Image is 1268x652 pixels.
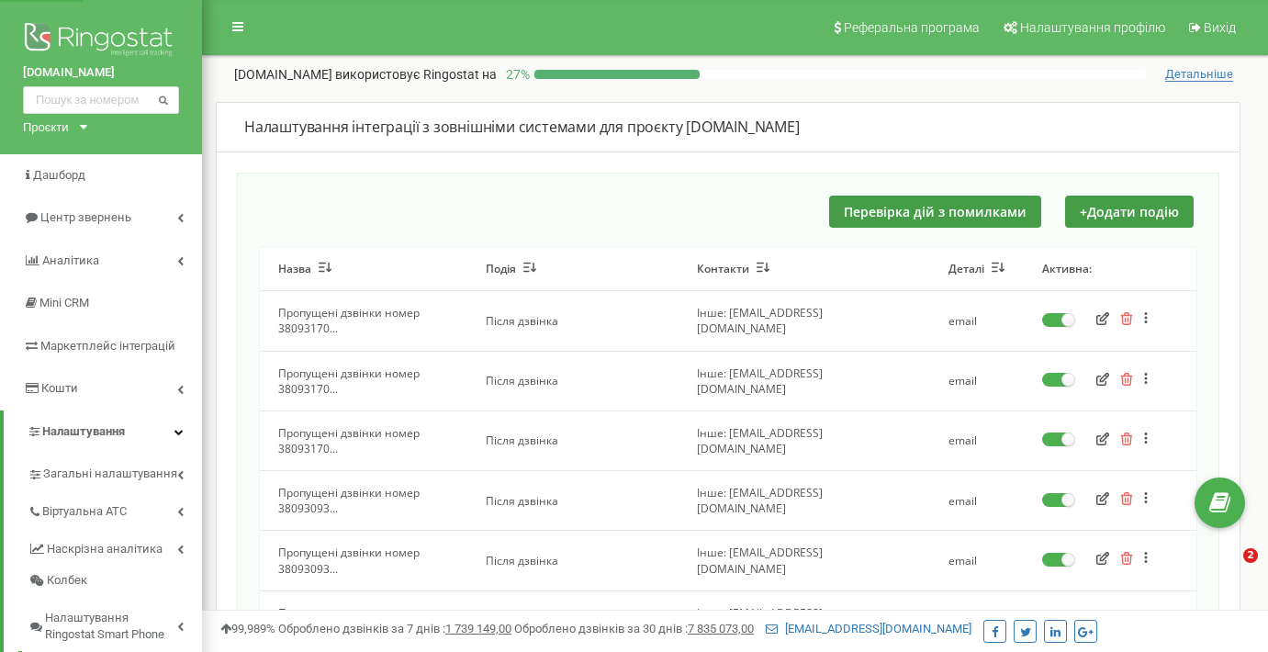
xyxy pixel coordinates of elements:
a: [DOMAIN_NAME] [23,64,179,82]
td: email [930,531,1024,590]
button: +Додати подію [1065,196,1194,228]
p: 27 % [497,65,534,84]
span: Пропущені дзвінки номер 38093170... [278,365,420,397]
input: Пошук за номером [23,86,179,114]
td: Інше: [EMAIL_ADDRESS][DOMAIN_NAME] [679,531,930,590]
span: Аналiтика [42,253,99,267]
td: Після дзвінка [467,291,679,351]
span: Пропущені дзвінки номер 38093170... [278,305,420,336]
td: Після дзвінка [467,531,679,590]
span: Детальніше [1165,67,1233,82]
span: Дашборд [33,168,85,182]
a: Налаштування [4,410,202,454]
td: Після дзвінка [467,471,679,531]
td: Інше: [EMAIL_ADDRESS][DOMAIN_NAME] [679,351,930,410]
td: Після дзвінка [467,590,679,650]
a: Наскрізна аналітика [28,528,202,566]
span: Віртуальна АТС [42,503,127,521]
img: Ringostat logo [23,18,179,64]
span: 2 [1243,548,1258,563]
span: Вихід [1204,20,1236,35]
span: Пропущені дзвінки номер 38093170... [278,425,420,456]
button: Деталі [948,262,1004,276]
u: 1 739 149,00 [445,622,511,635]
td: Інше: [EMAIL_ADDRESS][DOMAIN_NAME] [679,471,930,531]
span: Пропущені дзвінки номер 38093093... [278,545,420,576]
button: Перевірка дій з помилками [829,196,1041,228]
td: Інше: [EMAIL_ADDRESS][DOMAIN_NAME] [679,590,930,650]
span: Налаштування [42,424,125,438]
span: Налаштування Ringostat Smart Phone [45,610,177,644]
a: [EMAIL_ADDRESS][DOMAIN_NAME] [766,622,971,635]
td: email [930,351,1024,410]
span: використовує Ringostat на [335,67,497,82]
span: Центр звернень [40,210,131,224]
td: Після дзвінка [467,351,679,410]
a: Колбек [28,565,202,597]
div: Проєкти [23,118,69,136]
td: Інше: [EMAIL_ADDRESS][DOMAIN_NAME] [679,291,930,351]
a: Налаштування Ringostat Smart Phone [28,597,202,651]
button: Активна: [1042,262,1092,276]
span: Реферальна програма [844,20,980,35]
span: Пропущені дзвінки номер 38093093... [278,485,420,516]
span: Оброблено дзвінків за 30 днів : [514,622,754,635]
span: Колбек [47,572,87,590]
td: email [930,471,1024,531]
span: Маркетплейс інтеграцій [40,339,175,353]
span: Наскрізна аналітика [47,541,163,558]
span: 99,989% [220,622,275,635]
td: email [930,291,1024,351]
span: Пропущені дзвінки номер 38093170... [278,605,420,636]
span: Оброблено дзвінків за 7 днів : [278,622,511,635]
td: Інше: [EMAIL_ADDRESS][DOMAIN_NAME] [679,410,930,470]
iframe: Intercom live chat [1206,548,1250,592]
p: [DOMAIN_NAME] [234,65,497,84]
button: Подія [486,262,536,276]
span: Mini CRM [39,296,89,309]
span: Кошти [41,381,78,395]
a: Віртуальна АТС [28,490,202,528]
td: email [930,410,1024,470]
button: Назва [278,262,331,276]
button: Контакти [697,262,769,276]
a: Загальні налаштування [28,453,202,490]
td: email [930,590,1024,650]
div: Налаштування інтеграції з зовнішніми системами для проєкту [DOMAIN_NAME] [244,117,1212,138]
span: Налаштування профілю [1020,20,1165,35]
span: Загальні налаштування [43,466,177,483]
u: 7 835 073,00 [688,622,754,635]
td: Після дзвінка [467,410,679,470]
